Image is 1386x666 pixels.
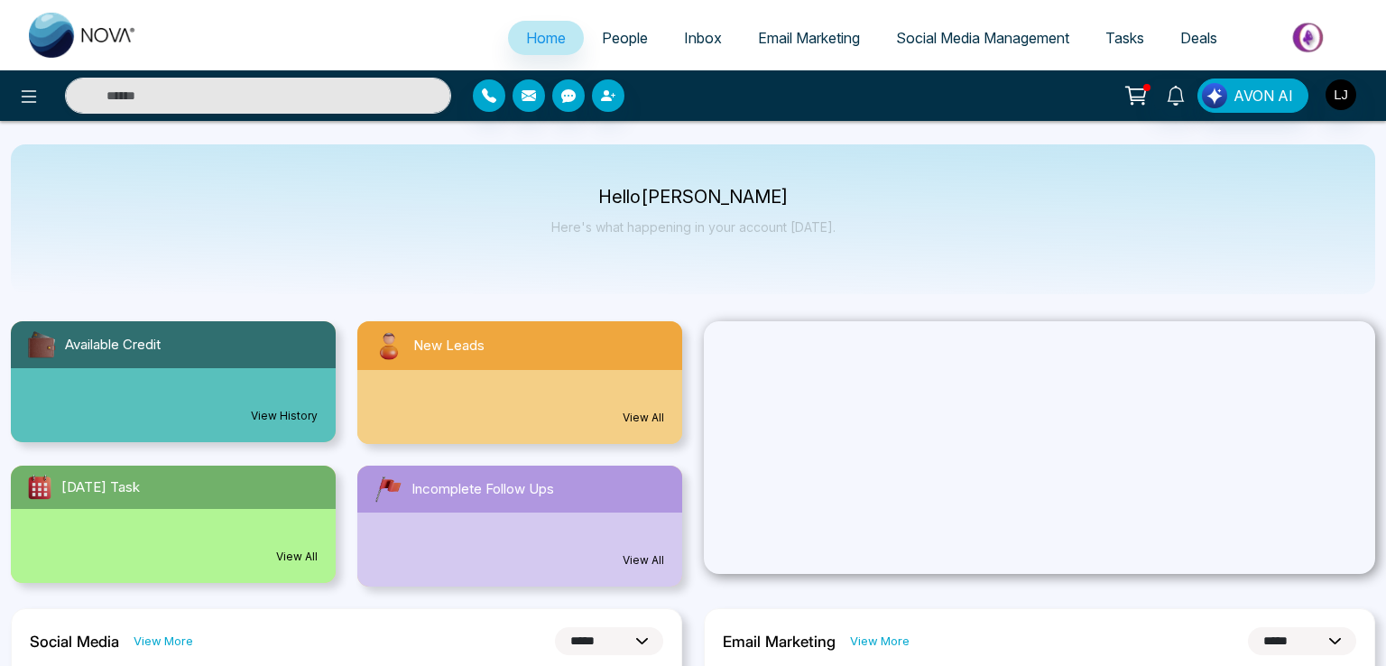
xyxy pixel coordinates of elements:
[850,633,910,650] a: View More
[508,21,584,55] a: Home
[65,335,161,356] span: Available Credit
[1202,83,1227,108] img: Lead Flow
[276,549,318,565] a: View All
[878,21,1087,55] a: Social Media Management
[1234,85,1293,106] span: AVON AI
[623,552,664,569] a: View All
[413,336,485,356] span: New Leads
[25,473,54,502] img: todayTask.svg
[896,29,1069,47] span: Social Media Management
[758,29,860,47] span: Email Marketing
[1197,79,1308,113] button: AVON AI
[723,633,836,651] h2: Email Marketing
[1244,17,1375,58] img: Market-place.gif
[623,410,664,426] a: View All
[372,328,406,363] img: newLeads.svg
[1180,29,1217,47] span: Deals
[584,21,666,55] a: People
[25,328,58,361] img: availableCredit.svg
[372,473,404,505] img: followUps.svg
[684,29,722,47] span: Inbox
[740,21,878,55] a: Email Marketing
[411,479,554,500] span: Incomplete Follow Ups
[134,633,193,650] a: View More
[30,633,119,651] h2: Social Media
[251,408,318,424] a: View History
[526,29,566,47] span: Home
[666,21,740,55] a: Inbox
[346,466,693,587] a: Incomplete Follow UpsView All
[29,13,137,58] img: Nova CRM Logo
[1105,29,1144,47] span: Tasks
[346,321,693,444] a: New LeadsView All
[61,477,140,498] span: [DATE] Task
[551,219,836,235] p: Here's what happening in your account [DATE].
[602,29,648,47] span: People
[1162,21,1235,55] a: Deals
[1087,21,1162,55] a: Tasks
[551,190,836,205] p: Hello [PERSON_NAME]
[1326,79,1356,110] img: User Avatar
